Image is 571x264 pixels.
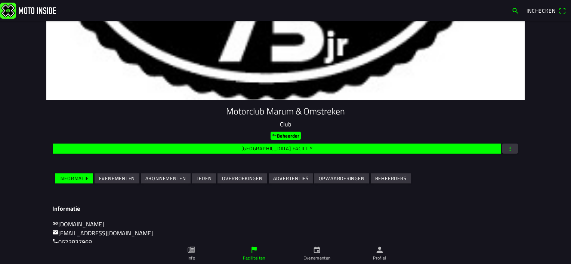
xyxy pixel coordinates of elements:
ion-label: Evenementen [303,255,331,261]
a: link[DOMAIN_NAME] [52,220,104,229]
ion-icon: calendar [313,246,321,254]
ion-icon: link [52,220,58,226]
a: Incheckenqr scanner [523,4,570,17]
ion-button: Opwaarderingen [314,173,369,183]
a: mail[EMAIL_ADDRESS][DOMAIN_NAME] [52,229,153,238]
ion-icon: mail [52,229,58,235]
ion-icon: flag [250,246,258,254]
a: search [508,4,523,17]
h3: Informatie [52,205,519,212]
ion-button: Beheerders [371,173,411,183]
span: Inchecken [527,7,556,15]
ion-badge: Beheerder [271,132,301,140]
a: call0623837968 [52,238,92,246]
h1: Motorclub Marum & Omstreken [52,106,519,117]
ion-label: Info [188,255,195,261]
ion-button: [GEOGRAPHIC_DATA] facility [53,144,501,154]
ion-label: Faciliteiten [243,255,265,261]
ion-icon: key [272,133,277,138]
ion-icon: call [52,238,58,244]
ion-button: Informatie [55,173,93,183]
ion-label: Profiel [373,255,386,261]
ion-button: Overboekingen [217,173,267,183]
ion-button: Advertenties [269,173,313,183]
p: Club [52,120,519,129]
ion-icon: paper [187,246,195,254]
ion-button: Evenementen [95,173,139,183]
ion-button: Leden [192,173,216,183]
ion-icon: person [376,246,384,254]
ion-button: Abonnementen [141,173,191,183]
